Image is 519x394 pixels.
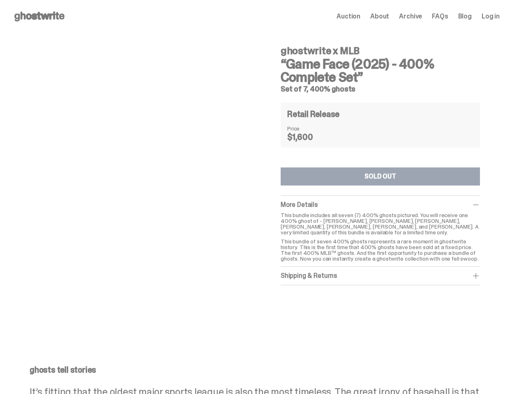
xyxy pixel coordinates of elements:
p: This bundle of seven 400% ghosts represents a rare moment in ghostwrite history. This is the firs... [281,238,480,261]
p: ghosts tell stories [30,366,483,374]
h5: Set of 7, 400% ghosts [281,85,480,93]
a: FAQs [432,13,448,20]
a: Log in [482,13,500,20]
a: Auction [337,13,360,20]
h4: ghostwrite x MLB [281,46,480,56]
div: Shipping & Returns [281,272,480,280]
h3: “Game Face (2025) - 400% Complete Set” [281,57,480,84]
a: About [370,13,389,20]
h4: Retail Release [287,110,339,118]
a: Blog [458,13,472,20]
button: SOLD OUT [281,167,480,186]
p: This bundle includes all seven (7) 400% ghosts pictured. You will receive one 400% ghost of - [PE... [281,212,480,235]
a: Archive [399,13,422,20]
dt: Price [287,126,328,131]
div: SOLD OUT [364,173,396,180]
dd: $1,600 [287,133,328,141]
span: More Details [281,200,318,209]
